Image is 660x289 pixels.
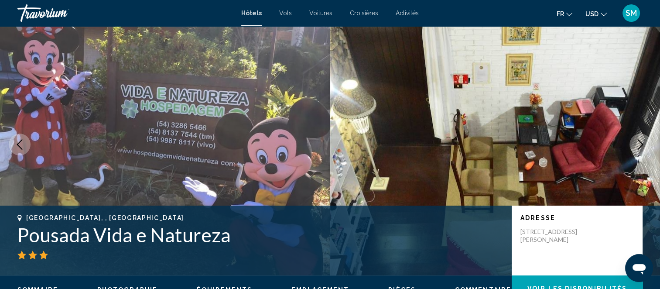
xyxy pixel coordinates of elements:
[17,224,503,246] h1: Pousada Vida e Natureza
[585,10,598,17] span: USD
[557,7,572,20] button: Change language
[557,10,564,17] span: fr
[629,134,651,155] button: Next image
[26,214,184,221] span: [GEOGRAPHIC_DATA], , [GEOGRAPHIC_DATA]
[17,4,233,22] a: Travorium
[396,10,419,17] a: Activités
[241,10,262,17] a: Hôtels
[620,4,643,22] button: User Menu
[520,214,634,221] p: Adresse
[350,10,378,17] a: Croisières
[625,254,653,282] iframe: Bouton de lancement de la fenêtre de messagerie
[9,134,31,155] button: Previous image
[309,10,332,17] a: Voitures
[626,9,637,17] span: SM
[520,228,590,244] p: [STREET_ADDRESS][PERSON_NAME]
[279,10,292,17] a: Vols
[585,7,607,20] button: Change currency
